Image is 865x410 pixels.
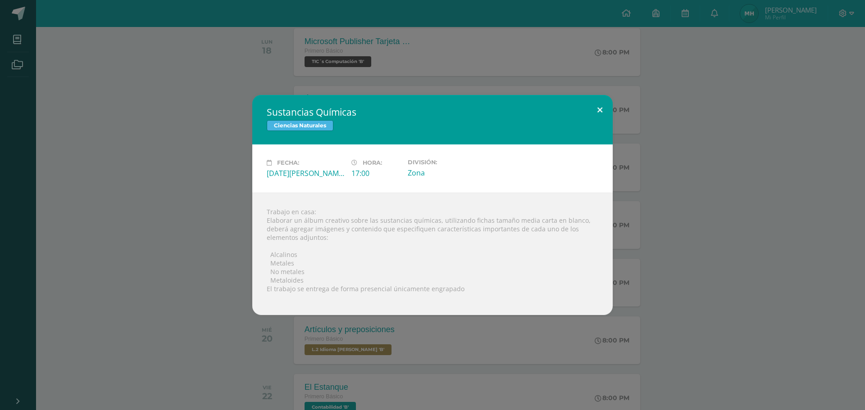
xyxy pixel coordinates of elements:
button: Close (Esc) [587,95,613,126]
span: Ciencias Naturales [267,120,333,131]
div: 17:00 [351,168,401,178]
label: División: [408,159,485,166]
span: Hora: [363,159,382,166]
span: Fecha: [277,159,299,166]
div: Trabajo en casa: Elaborar un álbum creativo sobre las sustancias químicas, utilizando fichas tama... [252,193,613,315]
div: [DATE][PERSON_NAME] [267,168,344,178]
div: Zona [408,168,485,178]
h2: Sustancias Químicas [267,106,598,118]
